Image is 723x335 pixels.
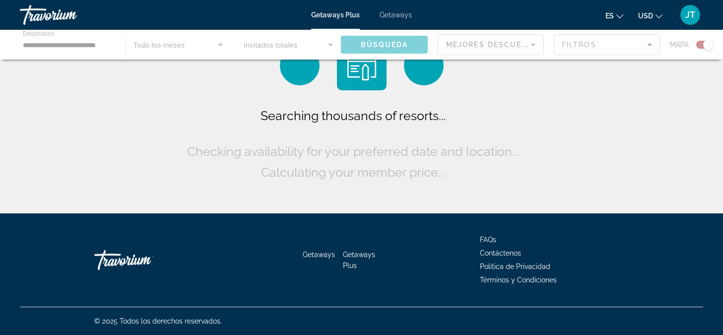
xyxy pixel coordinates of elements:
span: © 2025 Todos los derechos reservados. [94,317,222,325]
span: USD [638,12,653,20]
a: Go Home [94,245,194,275]
span: JT [685,10,695,20]
button: Change currency [638,8,662,23]
span: Calculating your member price... [261,165,446,180]
a: Política de Privacidad [480,263,550,270]
span: Checking availability for your preferred date and location... [187,144,520,159]
a: FAQs [480,236,496,244]
a: Contáctenos [480,249,521,257]
a: Getaways Plus [343,251,375,269]
button: User Menu [677,4,703,25]
span: Searching thousands of resorts... [261,108,446,123]
button: Change language [605,8,623,23]
a: Getaways Plus [311,11,360,19]
a: Getaways [380,11,412,19]
a: Getaways [303,251,335,259]
a: Travorium [20,2,119,28]
span: es [605,12,614,20]
a: Términos y Condiciones [480,276,557,284]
